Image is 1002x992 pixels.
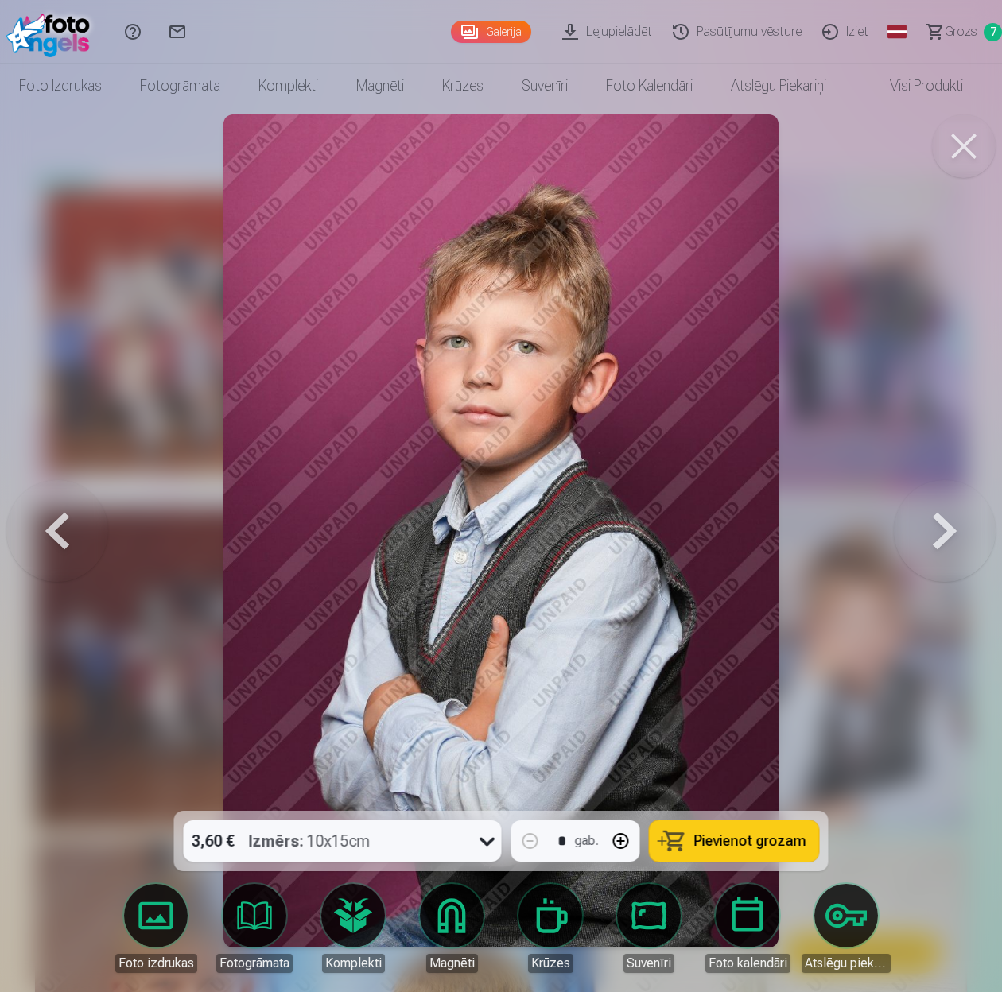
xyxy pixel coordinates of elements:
[705,954,790,973] div: Foto kalendāri
[337,64,423,108] a: Magnēti
[423,64,503,108] a: Krūzes
[650,820,819,862] button: Pievienot grozam
[506,884,595,973] a: Krūzes
[115,954,197,973] div: Foto izdrukas
[845,64,982,108] a: Visi produkti
[216,954,293,973] div: Fotogrāmata
[184,820,243,862] div: 3,60 €
[945,22,977,41] span: Grozs
[407,884,496,973] a: Magnēti
[111,884,200,973] a: Foto izdrukas
[322,954,385,973] div: Komplekti
[802,954,891,973] div: Atslēgu piekariņi
[451,21,531,43] a: Galerija
[121,64,239,108] a: Fotogrāmata
[309,884,398,973] a: Komplekti
[528,954,573,973] div: Krūzes
[694,834,806,848] span: Pievienot grozam
[426,954,478,973] div: Magnēti
[6,6,98,57] img: /fa1
[249,820,371,862] div: 10x15cm
[604,884,693,973] a: Suvenīri
[503,64,587,108] a: Suvenīri
[984,23,1002,41] span: 7
[703,884,792,973] a: Foto kalendāri
[575,831,599,851] div: gab.
[210,884,299,973] a: Fotogrāmata
[239,64,337,108] a: Komplekti
[249,830,304,852] strong: Izmērs :
[802,884,891,973] a: Atslēgu piekariņi
[587,64,712,108] a: Foto kalendāri
[712,64,845,108] a: Atslēgu piekariņi
[623,954,674,973] div: Suvenīri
